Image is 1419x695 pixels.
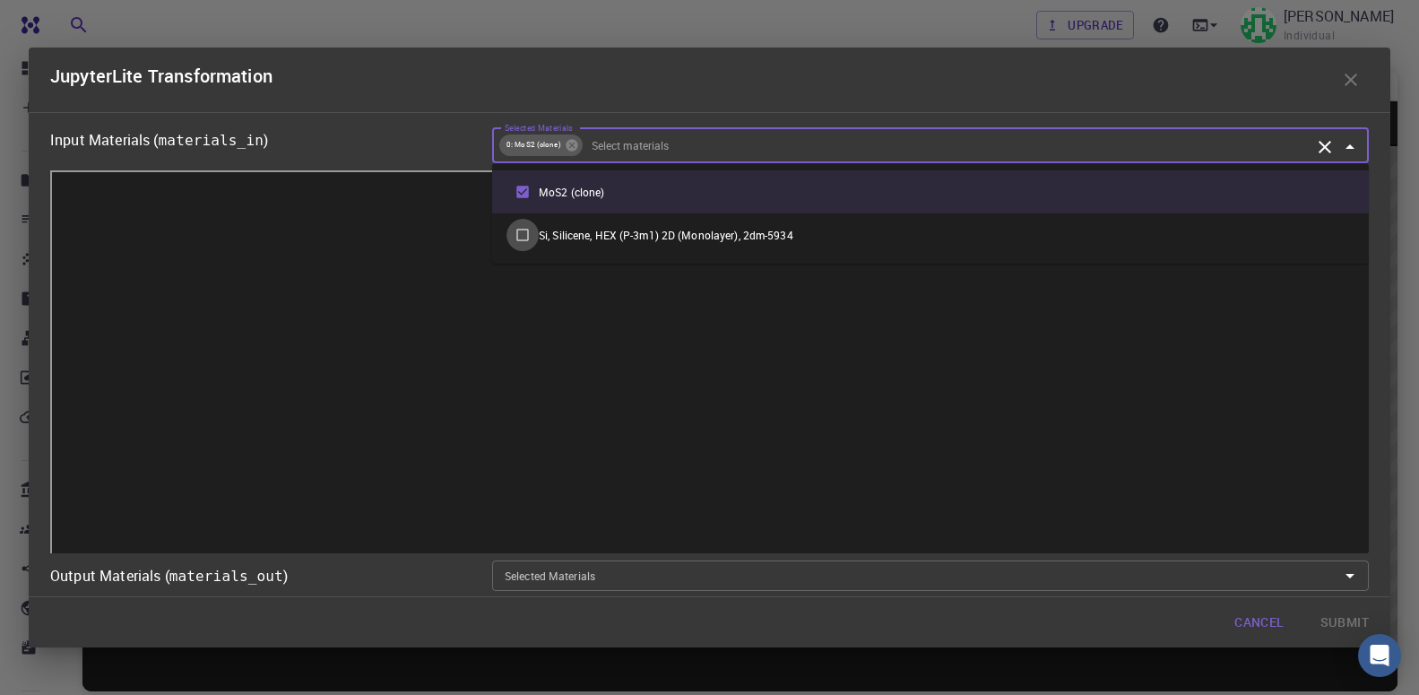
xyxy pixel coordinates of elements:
button: Cancel [1220,604,1298,640]
h6: JupyterLite Transformation [50,62,273,98]
input: Select materials [584,135,1311,155]
button: Close [1337,135,1363,160]
iframe: JupyterLite [50,170,1372,557]
h6: Output Materials ( ) [50,563,288,589]
code: materials_in [159,132,264,149]
h6: Input Materials ( ) [50,127,485,153]
li: Si, Silicene, HEX (P-3m1) 2D (Monolayer), 2dm-5934 [492,213,1369,256]
button: Clear [1311,133,1339,161]
span: Hỗ trợ [39,13,87,29]
span: 0: MoS2 (clone) [499,137,568,152]
label: Selected Materials [505,122,573,134]
code: materials_out [169,568,283,585]
div: Open Intercom Messenger [1358,634,1401,677]
input: Select materials [498,566,1334,586]
button: Open [1337,563,1363,588]
li: MoS2 (clone) [492,170,1369,213]
div: 0: MoS2 (clone) [499,135,583,156]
